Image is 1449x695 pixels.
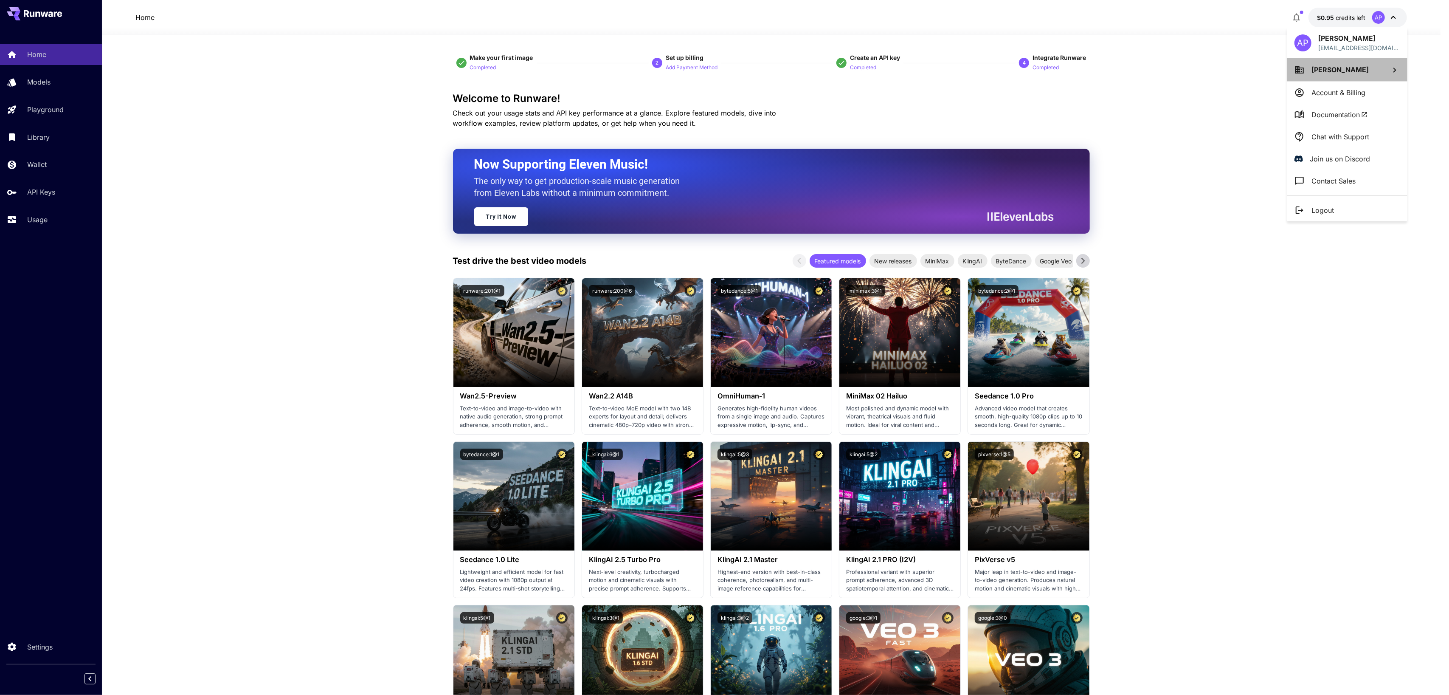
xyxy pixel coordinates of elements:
[1311,65,1369,74] span: [PERSON_NAME]
[1318,43,1400,52] p: [EMAIL_ADDRESS][DOMAIN_NAME]
[1318,33,1400,43] p: [PERSON_NAME]
[1310,154,1370,164] p: Join us on Discord
[1287,58,1407,81] button: [PERSON_NAME]
[1311,88,1365,98] p: Account & Billing
[1311,205,1334,215] p: Logout
[1311,176,1356,186] p: Contact Sales
[1318,43,1400,52] div: iam@projuktigeek.com
[1311,132,1369,142] p: Chat with Support
[1294,34,1311,51] div: AP
[1311,110,1368,120] span: Documentation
